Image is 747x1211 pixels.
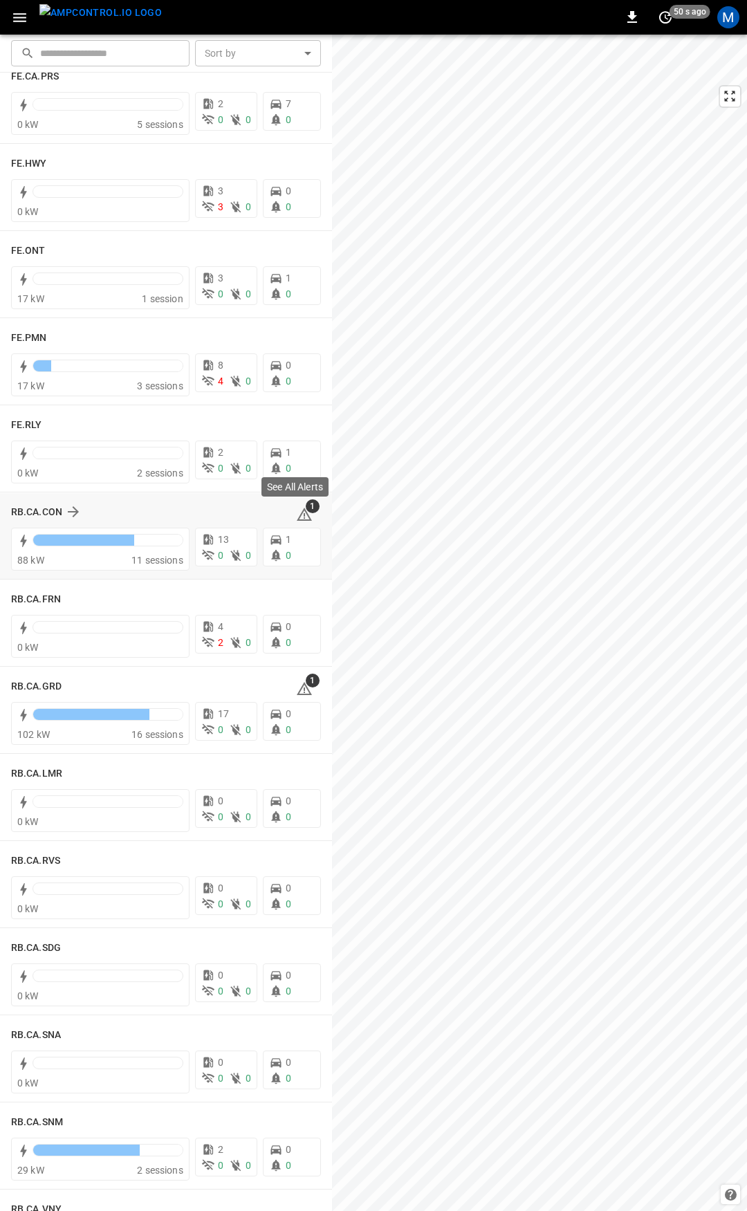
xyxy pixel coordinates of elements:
[286,708,291,719] span: 0
[286,882,291,894] span: 0
[17,642,39,653] span: 0 kW
[218,986,223,997] span: 0
[286,1160,291,1171] span: 0
[218,795,223,806] span: 0
[11,418,42,433] h6: FE.RLY
[131,555,183,566] span: 11 sessions
[286,811,291,822] span: 0
[137,119,183,130] span: 5 sessions
[11,679,62,694] h6: RB.CA.GRD
[246,1073,251,1084] span: 0
[11,853,60,869] h6: RB.CA.RVS
[218,114,223,125] span: 0
[218,724,223,735] span: 0
[246,1160,251,1171] span: 0
[17,816,39,827] span: 0 kW
[286,970,291,981] span: 0
[286,98,291,109] span: 7
[306,499,320,513] span: 1
[11,592,61,607] h6: RB.CA.FRN
[717,6,739,28] div: profile-icon
[218,272,223,284] span: 3
[286,1073,291,1084] span: 0
[246,898,251,909] span: 0
[332,35,747,1211] canvas: Map
[17,119,39,130] span: 0 kW
[286,986,291,997] span: 0
[286,114,291,125] span: 0
[218,376,223,387] span: 4
[267,480,323,494] p: See All Alerts
[137,1165,183,1176] span: 2 sessions
[286,1144,291,1155] span: 0
[218,637,223,648] span: 2
[218,288,223,299] span: 0
[131,729,183,740] span: 16 sessions
[246,114,251,125] span: 0
[39,4,162,21] img: ampcontrol.io logo
[286,272,291,284] span: 1
[286,724,291,735] span: 0
[11,331,47,346] h6: FE.PMN
[218,534,229,545] span: 13
[246,724,251,735] span: 0
[11,941,61,956] h6: RB.CA.SDG
[11,766,62,782] h6: RB.CA.LMR
[286,795,291,806] span: 0
[218,708,229,719] span: 17
[306,674,320,687] span: 1
[137,380,183,391] span: 3 sessions
[11,156,47,172] h6: FE.HWY
[246,201,251,212] span: 0
[17,293,44,304] span: 17 kW
[17,206,39,217] span: 0 kW
[17,1078,39,1089] span: 0 kW
[17,1165,44,1176] span: 29 kW
[17,380,44,391] span: 17 kW
[246,376,251,387] span: 0
[286,637,291,648] span: 0
[11,1028,61,1043] h6: RB.CA.SNA
[286,288,291,299] span: 0
[246,986,251,997] span: 0
[218,1160,223,1171] span: 0
[11,69,59,84] h6: FE.CA.PRS
[218,621,223,632] span: 4
[670,5,710,19] span: 50 s ago
[11,1115,63,1130] h6: RB.CA.SNM
[286,360,291,371] span: 0
[218,360,223,371] span: 8
[286,550,291,561] span: 0
[286,898,291,909] span: 0
[286,185,291,196] span: 0
[17,903,39,914] span: 0 kW
[218,447,223,458] span: 2
[246,811,251,822] span: 0
[218,1144,223,1155] span: 2
[218,882,223,894] span: 0
[218,898,223,909] span: 0
[17,729,50,740] span: 102 kW
[286,621,291,632] span: 0
[218,185,223,196] span: 3
[17,555,44,566] span: 88 kW
[218,1057,223,1068] span: 0
[286,201,291,212] span: 0
[137,468,183,479] span: 2 sessions
[246,288,251,299] span: 0
[246,637,251,648] span: 0
[218,550,223,561] span: 0
[218,970,223,981] span: 0
[246,463,251,474] span: 0
[218,463,223,474] span: 0
[286,534,291,545] span: 1
[218,98,223,109] span: 2
[246,550,251,561] span: 0
[286,376,291,387] span: 0
[218,811,223,822] span: 0
[286,447,291,458] span: 1
[286,463,291,474] span: 0
[218,1073,223,1084] span: 0
[218,201,223,212] span: 3
[654,6,676,28] button: set refresh interval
